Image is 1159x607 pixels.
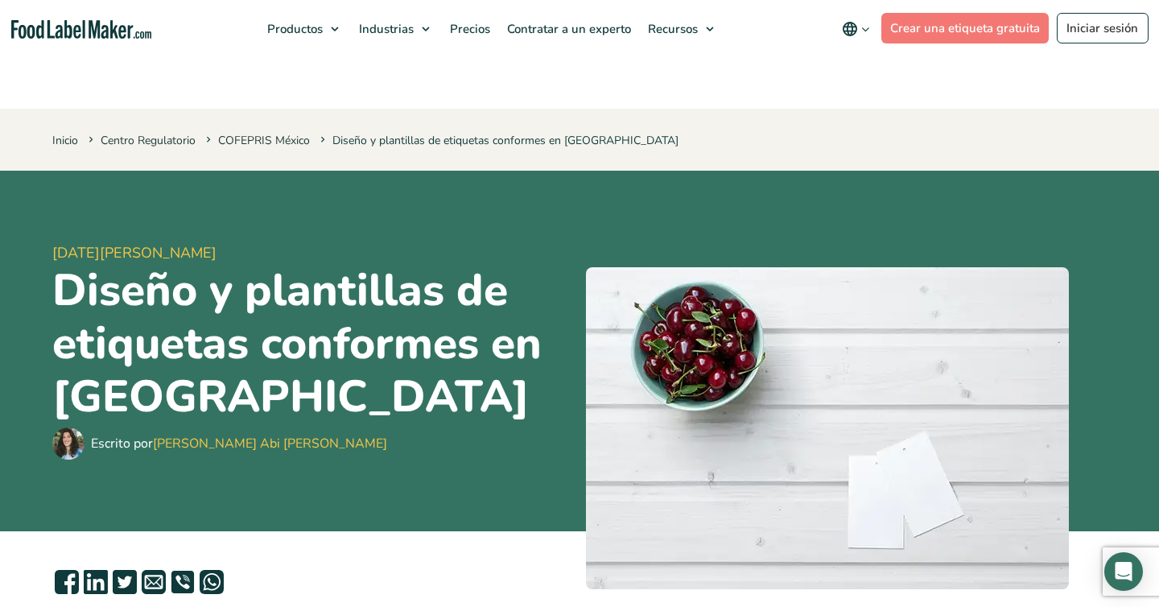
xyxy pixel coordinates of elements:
span: Industrias [354,21,415,37]
span: Productos [262,21,324,37]
span: Recursos [643,21,699,37]
span: Diseño y plantillas de etiquetas conformes en [GEOGRAPHIC_DATA] [317,133,678,148]
img: Maria Abi Hanna - Etiquetadora de alimentos [52,427,85,460]
a: Crear una etiqueta gratuita [881,13,1050,43]
a: COFEPRIS México [218,133,310,148]
span: Precios [445,21,492,37]
span: [DATE][PERSON_NAME] [52,242,573,264]
div: Escrito por [91,434,387,453]
div: Open Intercom Messenger [1104,552,1143,591]
a: Iniciar sesión [1057,13,1149,43]
h1: Diseño y plantillas de etiquetas conformes en [GEOGRAPHIC_DATA] [52,264,573,423]
a: Centro Regulatorio [101,133,196,148]
span: Contratar a un experto [502,21,633,37]
a: Inicio [52,133,78,148]
a: [PERSON_NAME] Abi [PERSON_NAME] [153,435,387,452]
